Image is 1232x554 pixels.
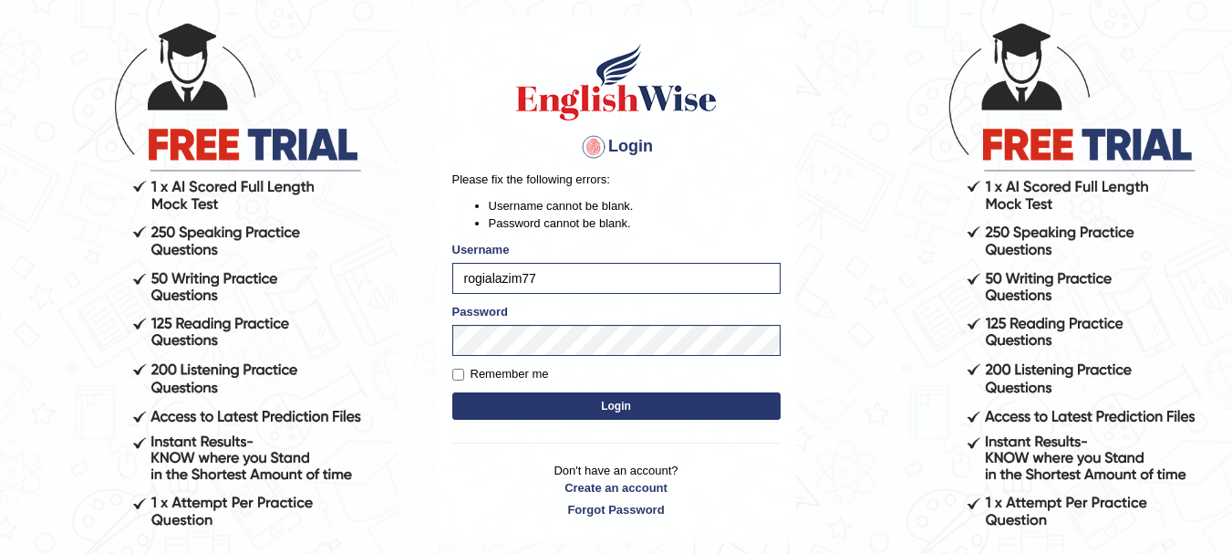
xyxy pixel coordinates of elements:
img: Logo of English Wise sign in for intelligent practice with AI [512,41,720,123]
h4: Login [452,132,781,162]
label: Username [452,241,510,258]
p: Don't have an account? [452,462,781,518]
button: Login [452,392,781,420]
p: Please fix the following errors: [452,171,781,188]
label: Remember me [452,365,549,383]
a: Create an account [452,479,781,497]
li: Username cannot be blank. [489,197,781,214]
label: Password [452,303,508,320]
input: Remember me [452,369,464,381]
a: Forgot Password [452,501,781,518]
li: Password cannot be blank. [489,214,781,232]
